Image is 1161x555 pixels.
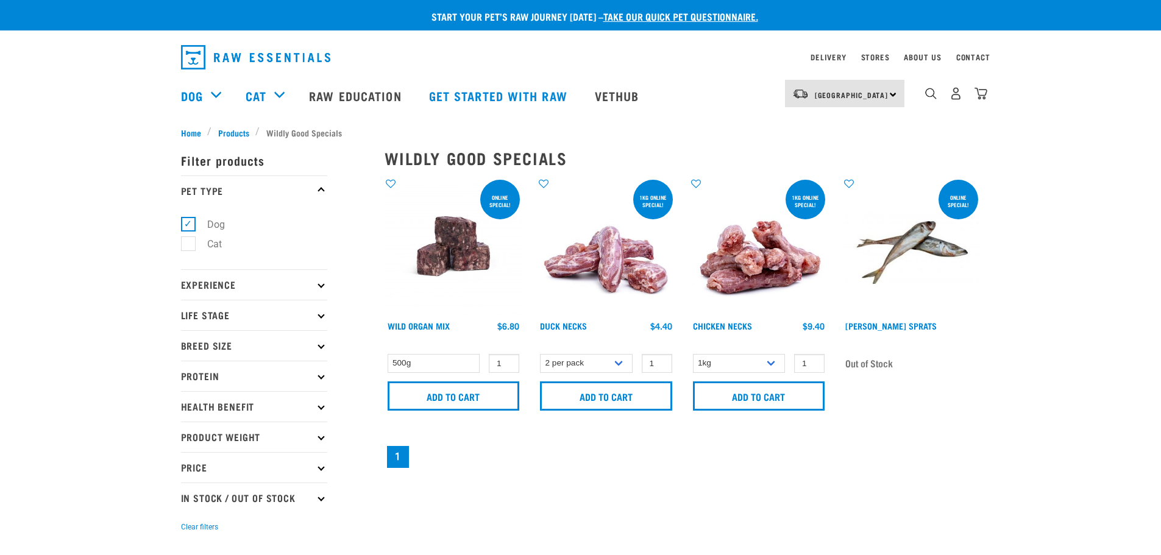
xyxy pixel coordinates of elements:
[181,145,327,175] p: Filter products
[181,330,327,361] p: Breed Size
[211,126,255,139] a: Products
[803,321,825,331] div: $9.40
[939,188,978,214] div: ONLINE SPECIAL!
[540,323,587,328] a: Duck Necks
[181,126,981,139] nav: breadcrumbs
[181,422,327,452] p: Product Weight
[845,354,893,372] span: Out of Stock
[693,381,825,411] input: Add to cart
[497,321,519,331] div: $6.80
[181,45,330,69] img: Raw Essentials Logo
[387,446,409,468] a: Page 1
[650,321,672,331] div: $4.40
[218,126,249,139] span: Products
[181,87,203,105] a: Dog
[956,55,990,59] a: Contact
[904,55,941,59] a: About Us
[642,354,672,373] input: 1
[842,177,981,316] img: Jack Mackarel Sparts Raw Fish For Dogs
[786,188,825,214] div: 1kg online special!
[181,126,208,139] a: Home
[181,175,327,206] p: Pet Type
[845,323,937,328] a: [PERSON_NAME] Sprats
[792,88,809,99] img: van-moving.png
[297,71,416,120] a: Raw Education
[188,217,230,232] label: Dog
[693,323,752,328] a: Chicken Necks
[385,149,981,168] h2: Wildly Good Specials
[385,444,981,470] nav: pagination
[794,354,825,373] input: 1
[181,391,327,422] p: Health Benefit
[950,87,962,100] img: user.png
[540,381,672,411] input: Add to cart
[811,55,846,59] a: Delivery
[603,13,758,19] a: take our quick pet questionnaire.
[861,55,890,59] a: Stores
[181,300,327,330] p: Life Stage
[975,87,987,100] img: home-icon@2x.png
[537,177,675,316] img: Pile Of Duck Necks For Pets
[633,188,673,214] div: 1kg online special!
[188,236,227,252] label: Cat
[181,483,327,513] p: In Stock / Out Of Stock
[388,323,450,328] a: Wild Organ Mix
[583,71,655,120] a: Vethub
[480,188,520,214] div: ONLINE SPECIAL!
[388,381,520,411] input: Add to cart
[181,361,327,391] p: Protein
[181,452,327,483] p: Price
[171,40,990,74] nav: dropdown navigation
[181,126,201,139] span: Home
[385,177,523,316] img: Wild Organ Mix
[181,269,327,300] p: Experience
[417,71,583,120] a: Get started with Raw
[181,521,218,532] button: Clear filters
[690,177,828,316] img: Pile Of Chicken Necks For Pets
[246,87,266,105] a: Cat
[815,93,889,97] span: [GEOGRAPHIC_DATA]
[489,354,519,373] input: 1
[925,88,937,99] img: home-icon-1@2x.png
